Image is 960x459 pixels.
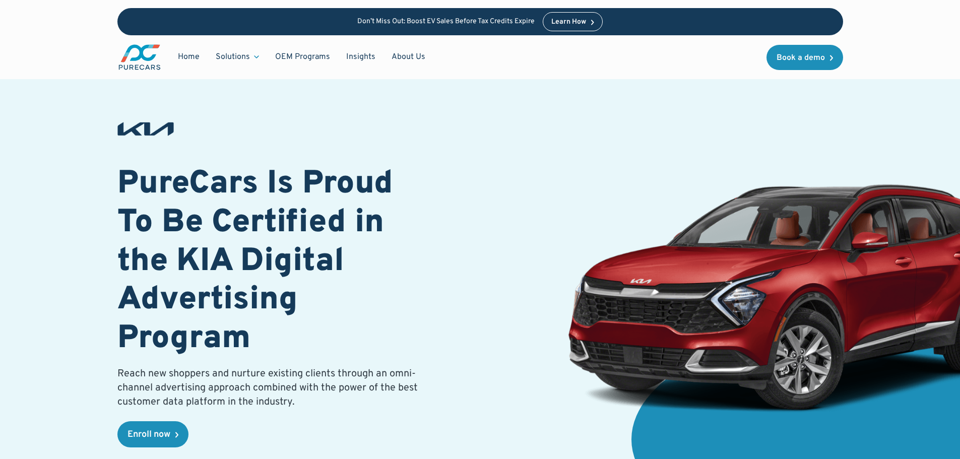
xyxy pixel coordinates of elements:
[766,45,843,70] a: Book a demo
[267,47,338,67] a: OEM Programs
[777,54,825,62] div: Book a demo
[117,421,188,447] a: Enroll now
[357,18,535,26] p: Don’t Miss Out: Boost EV Sales Before Tax Credits Expire
[383,47,433,67] a: About Us
[551,19,586,26] div: Learn How
[117,367,424,409] p: Reach new shoppers and nurture existing clients through an omni-channel advertising approach comb...
[117,43,162,71] img: purecars logo
[170,47,208,67] a: Home
[216,51,250,62] div: Solutions
[338,47,383,67] a: Insights
[543,12,603,31] a: Learn How
[117,43,162,71] a: main
[208,47,267,67] div: Solutions
[117,165,424,359] h1: PureCars Is Proud To Be Certified in the KIA Digital Advertising Program
[127,430,170,439] div: Enroll now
